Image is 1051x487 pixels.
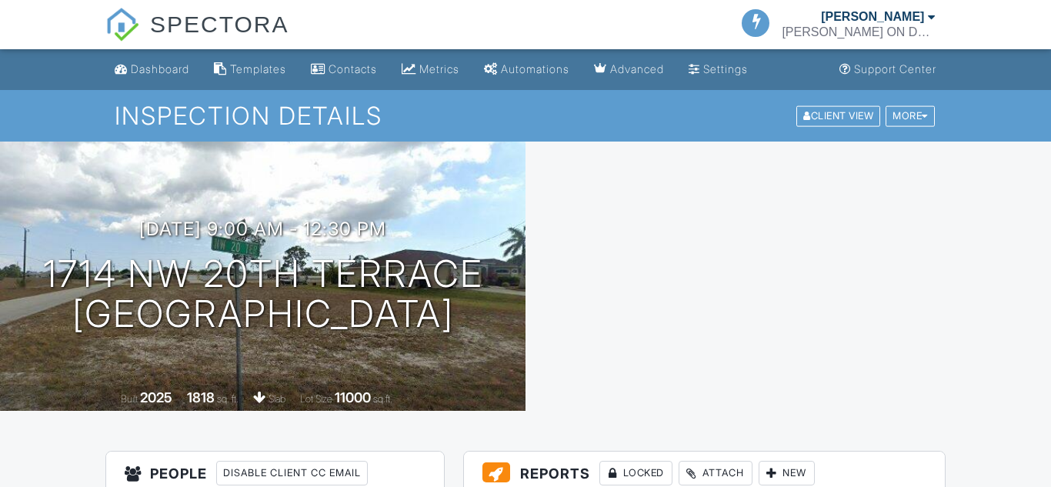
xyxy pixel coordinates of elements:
img: The Best Home Inspection Software - Spectora [105,8,139,42]
a: SPECTORA [105,23,289,52]
div: Contacts [329,62,377,75]
span: Built [121,393,138,405]
div: Settings [703,62,748,75]
div: Templates [230,62,286,75]
a: Advanced [588,55,670,84]
h1: 1714 NW 20th Terrace [GEOGRAPHIC_DATA] [43,254,483,335]
span: sq.ft. [373,393,392,405]
a: Support Center [833,55,943,84]
div: Dashboard [131,62,189,75]
a: Client View [795,109,884,121]
a: Settings [682,55,754,84]
span: sq. ft. [217,393,239,405]
div: 11000 [335,389,371,405]
div: Disable Client CC Email [216,461,368,485]
div: 2025 [140,389,172,405]
div: DEMARS ON DEMAND HOME INSPECTIONS, LLC [782,25,936,40]
span: slab [269,393,285,405]
div: Advanced [610,62,664,75]
a: Dashboard [108,55,195,84]
div: 1818 [187,389,215,405]
a: Metrics [395,55,465,84]
div: Support Center [854,62,936,75]
div: Attach [679,461,752,485]
div: Client View [796,105,880,126]
div: [PERSON_NAME] [821,9,924,25]
span: Lot Size [300,393,332,405]
h3: [DATE] 9:00 am - 12:30 pm [139,218,386,239]
a: Templates [208,55,292,84]
div: More [886,105,935,126]
div: New [759,461,815,485]
div: Metrics [419,62,459,75]
div: Automations [501,62,569,75]
h1: Inspection Details [115,102,936,129]
div: Locked [599,461,672,485]
span: SPECTORA [150,8,289,40]
a: Automations (Basic) [478,55,576,84]
a: Contacts [305,55,383,84]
